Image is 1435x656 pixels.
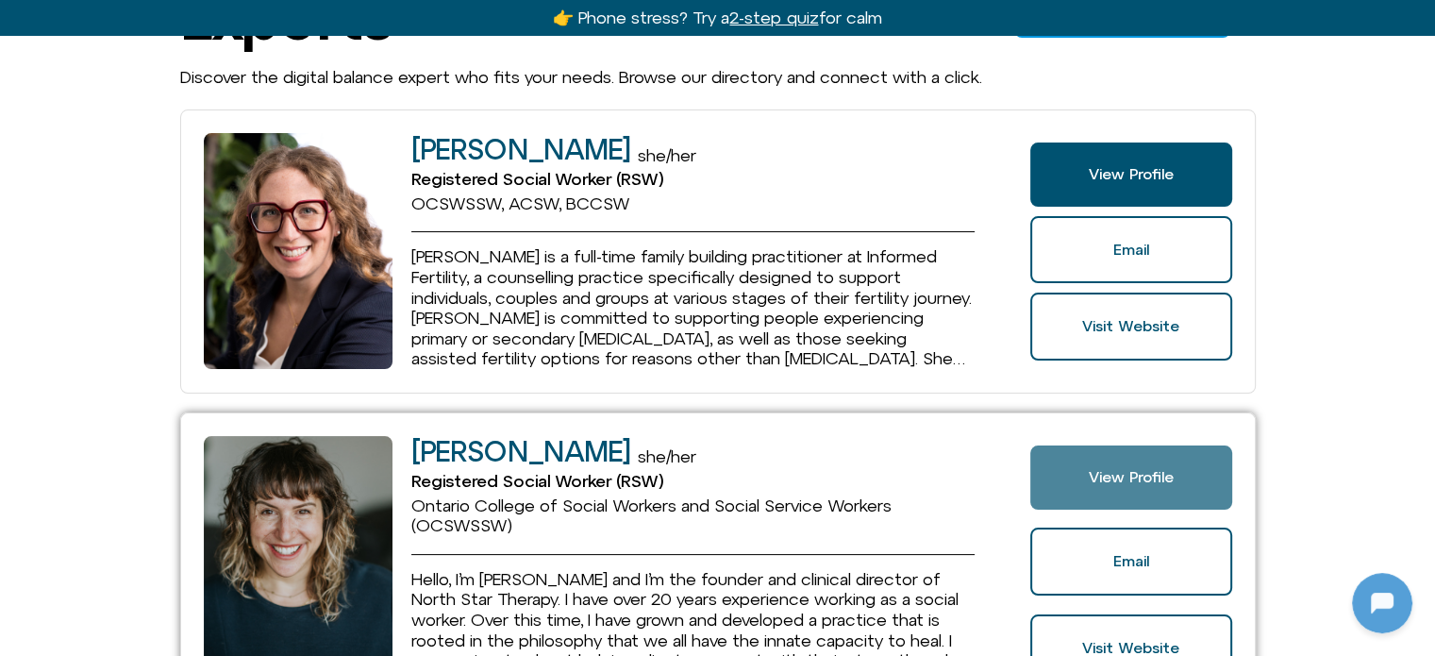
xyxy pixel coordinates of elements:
[411,246,976,369] p: [PERSON_NAME] is a full-time family building practitioner at Informed Fertility, a counselling pr...
[17,9,47,40] img: N5FCcHC.png
[1082,318,1179,335] span: Visit Website
[56,12,290,37] h2: [DOMAIN_NAME]
[411,193,630,213] span: OCSWSSW, ACSW, BCCSW
[411,169,663,189] span: Registered Social Worker (RSW)
[638,446,696,466] span: she/her
[329,8,361,41] svg: Close Chatbot Button
[411,436,630,467] h2: [PERSON_NAME]
[411,471,663,491] span: Registered Social Worker (RSW)
[297,8,329,41] svg: Restart Conversation Button
[151,279,226,355] img: N5FCcHC.png
[180,67,982,87] span: Discover the digital balance expert who fits your needs. Browse our directory and connect with a ...
[1030,528,1231,596] a: Email
[1030,216,1231,284] a: Email
[1089,166,1174,183] span: View Profile
[553,8,881,27] a: 👉 Phone stress? Try a2-step quizfor calm
[411,134,630,165] h2: [PERSON_NAME]
[32,490,292,509] textarea: Message Input
[1113,242,1149,259] span: Email
[323,484,353,514] svg: Voice Input Button
[1089,469,1174,486] span: View Profile
[1352,573,1412,633] iframe: Botpress
[729,8,818,27] u: 2-step quiz
[5,5,373,44] button: Expand Header Button
[117,375,260,401] h1: [DOMAIN_NAME]
[1030,143,1231,207] a: View Profile
[411,496,892,536] span: Ontario College of Social Workers and Social Service Workers (OCSWSSW)
[638,145,696,165] span: she/her
[1113,553,1149,570] span: Email
[1030,446,1231,510] a: View Profile
[1030,293,1231,361] a: Website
